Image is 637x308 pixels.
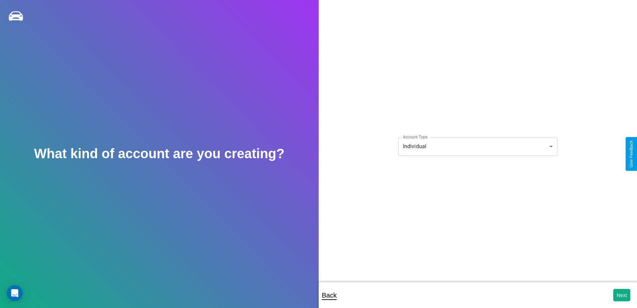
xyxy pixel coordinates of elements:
div: Individual [398,137,557,156]
div: Open Intercom Messenger [7,285,23,301]
h2: What kind of account are you creating? [34,146,285,161]
button: Next [613,289,630,301]
p: Back [322,289,337,301]
div: Give Feedback [629,140,634,168]
label: Account Type [403,134,427,140]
